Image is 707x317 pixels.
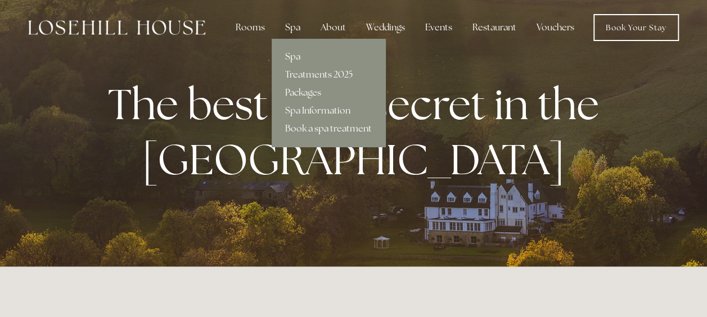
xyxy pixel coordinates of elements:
div: Events [416,16,461,39]
a: Packages [272,84,385,102]
a: Book Your Stay [593,14,679,41]
a: Vouchers [528,16,583,39]
div: About [312,16,355,39]
div: Weddings [357,16,414,39]
strong: The best kept secret in the [GEOGRAPHIC_DATA] [108,76,608,187]
div: Spa [276,16,309,39]
img: Losehill House [28,20,205,35]
a: Book a spa treatment [272,120,385,138]
div: Rooms [227,16,274,39]
a: Treatments 2025 [272,66,385,84]
div: Restaurant [463,16,525,39]
a: Spa [272,48,385,66]
a: Spa Information [272,102,385,120]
